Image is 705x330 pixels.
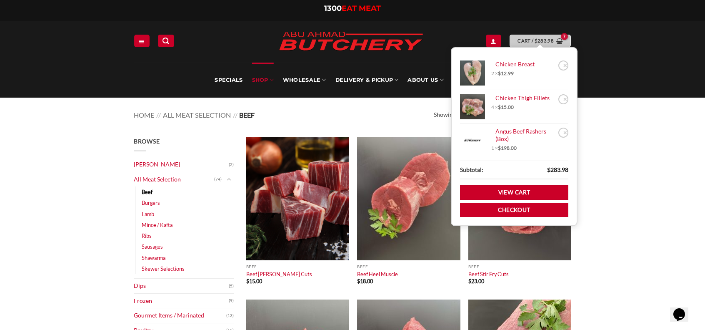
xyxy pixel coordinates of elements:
a: Beef Heel Muscle [357,271,398,277]
span: // [156,111,161,119]
a: Angus Beef Rashers (Box) [491,128,556,143]
a: Burgers [142,197,160,208]
span: 4 × [491,104,514,111]
span: // [233,111,237,119]
a: All Meat Selection [163,111,231,119]
iframe: chat widget [670,297,697,322]
a: Specials [215,63,242,98]
a: Home [134,111,154,119]
bdi: 283.98 [547,166,568,173]
span: $ [547,166,550,173]
span: $ [468,278,471,285]
a: Beef [PERSON_NAME] Cuts [246,271,312,277]
span: (74) [214,173,222,186]
p: Beef [468,265,571,269]
bdi: 198.00 [498,145,517,151]
a: 1300EAT MEAT [324,4,381,13]
span: EAT MEAT [342,4,381,13]
span: 1 × [491,145,517,151]
a: Beef [142,186,152,197]
span: $ [498,104,501,110]
a: View cart [460,185,568,200]
span: Beef [239,111,255,119]
span: $ [246,278,249,285]
img: Beef Curry Cuts [246,137,349,260]
a: About Us [407,63,443,98]
a: Beef Stir Fry Cuts [468,271,509,277]
a: Chicken Breast [491,60,556,68]
span: 2 × [491,70,514,77]
span: $ [535,37,537,45]
a: Remove Chicken Breast from cart [558,60,568,71]
a: Menu [134,35,149,47]
a: Chicken Thigh Fillets [491,94,556,102]
bdi: 12.99 [498,70,514,76]
p: Showing all 18 results [434,110,490,120]
span: Browse [134,138,160,145]
a: Checkout [460,203,568,217]
p: Beef [357,265,460,269]
button: Toggle [224,175,234,184]
p: Beef [246,265,349,269]
a: Gourmet Items / Marinated [134,308,226,323]
a: SHOP [252,63,274,98]
img: Beef Heel Muscle [357,137,460,260]
bdi: 15.00 [498,104,514,110]
strong: Subtotal: [460,165,483,175]
a: Lamb [142,209,154,219]
a: Mince / Kafta [142,219,172,230]
a: Search [158,35,174,47]
a: Dips [134,279,229,293]
a: [PERSON_NAME] [134,157,229,172]
bdi: 18.00 [357,278,373,285]
bdi: 283.98 [535,38,554,43]
span: (2) [229,159,234,171]
a: Ribs [142,230,152,241]
a: Wholesale [283,63,326,98]
span: 1300 [324,4,342,13]
a: Shawarma [142,252,165,263]
span: $ [498,70,501,76]
a: Delivery & Pickup [335,63,399,98]
a: Remove Angus Beef Rashers (Box) from cart [558,128,568,138]
a: Frozen [134,294,229,308]
a: Skewer Selections [142,263,185,274]
a: My account [486,35,501,47]
a: Remove Chicken Thigh Fillets from cart [558,94,568,104]
img: Abu Ahmad Butchery [272,26,430,58]
span: (13) [226,310,234,322]
a: Sausages [142,241,163,252]
a: View cart [510,35,570,47]
span: (5) [229,280,234,292]
bdi: 23.00 [468,278,484,285]
span: $ [498,145,501,151]
span: (9) [229,295,234,307]
a: All Meat Selection [134,172,214,187]
span: Cart / [517,37,554,45]
bdi: 15.00 [246,278,262,285]
span: $ [357,278,360,285]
